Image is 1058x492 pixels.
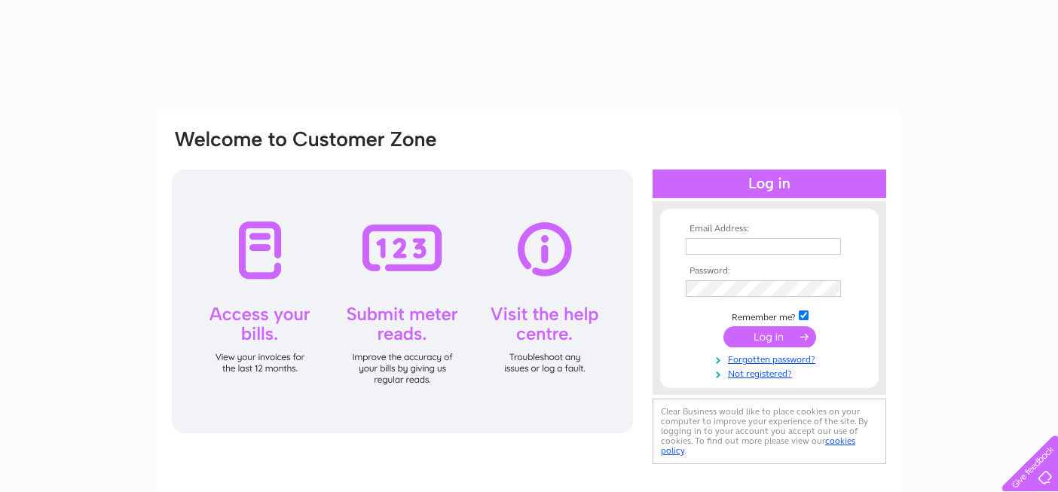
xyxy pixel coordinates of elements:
a: Not registered? [686,365,857,380]
th: Email Address: [682,224,857,234]
div: Clear Business would like to place cookies on your computer to improve your experience of the sit... [653,399,886,464]
a: Forgotten password? [686,351,857,365]
input: Submit [723,326,816,347]
th: Password: [682,266,857,277]
td: Remember me? [682,308,857,323]
a: cookies policy [661,435,855,456]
